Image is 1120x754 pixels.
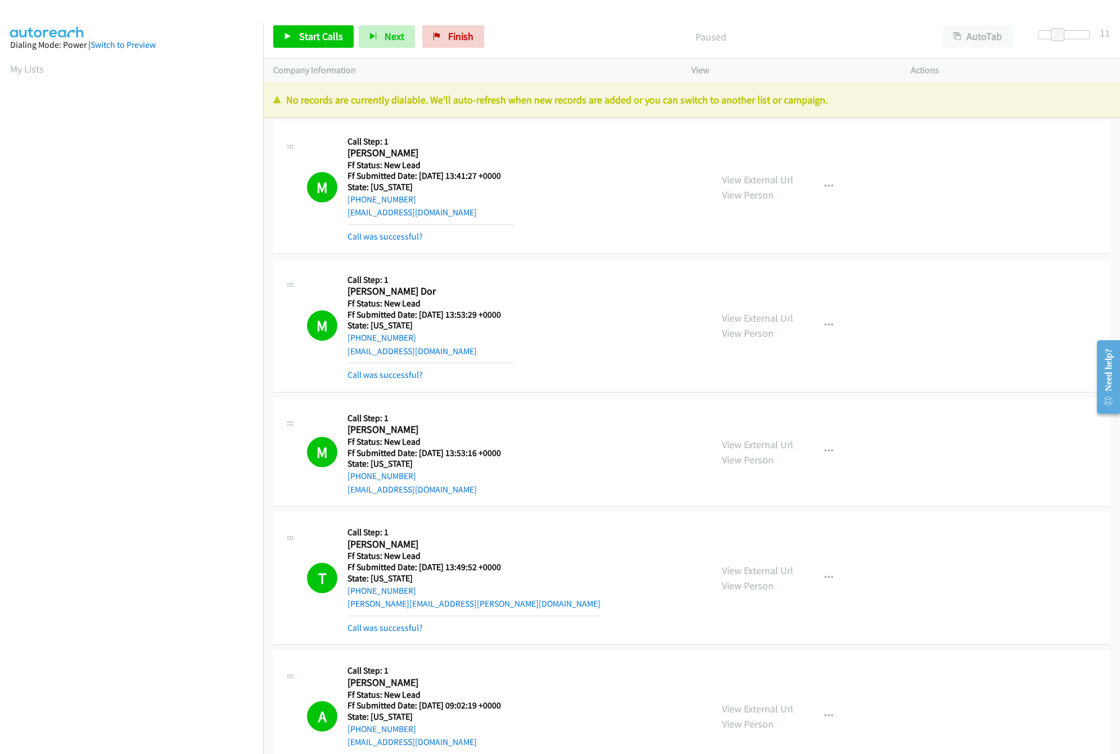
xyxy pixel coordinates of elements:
h5: Call Step: 1 [347,413,515,424]
a: Switch to Preview [91,39,156,50]
h5: Call Step: 1 [347,136,515,147]
a: View Person [722,327,774,340]
a: View Person [722,188,774,201]
h5: Call Step: 1 [347,665,515,676]
h1: M [307,172,337,202]
h2: [PERSON_NAME] Dor [347,285,515,298]
a: View External Url [722,311,793,324]
h5: Call Step: 1 [347,274,515,286]
p: No records are currently dialable. We'll auto-refresh when new records are added or you can switc... [273,92,1110,107]
h5: Ff Status: New Lead [347,689,515,701]
p: View [692,64,891,77]
h5: Call Step: 1 [347,527,600,538]
a: [PHONE_NUMBER] [347,194,416,205]
span: Start Calls [299,30,343,43]
h1: M [307,437,337,467]
h2: [PERSON_NAME] [347,423,515,436]
a: Call was successful? [347,622,423,633]
a: Call was successful? [347,231,423,242]
h5: Ff Status: New Lead [347,436,515,448]
h5: Ff Status: New Lead [347,298,515,309]
p: Actions [911,64,1110,77]
h1: A [307,701,337,732]
a: [EMAIL_ADDRESS][DOMAIN_NAME] [347,346,477,356]
h5: State: [US_STATE] [347,182,515,193]
div: 11 [1100,25,1110,40]
a: [PHONE_NUMBER] [347,724,416,734]
a: [EMAIL_ADDRESS][DOMAIN_NAME] [347,484,477,495]
a: [PHONE_NUMBER] [347,585,416,596]
button: AutoTab [943,25,1013,48]
h5: State: [US_STATE] [347,711,515,723]
span: Finish [448,30,473,43]
iframe: Dialpad [10,87,263,621]
h5: Ff Submitted Date: [DATE] 13:53:29 +0000 [347,309,515,320]
h5: Ff Submitted Date: [DATE] 13:41:27 +0000 [347,170,515,182]
a: Call was successful? [347,369,423,380]
a: [EMAIL_ADDRESS][DOMAIN_NAME] [347,737,477,747]
h5: Ff Submitted Date: [DATE] 13:53:16 +0000 [347,448,515,459]
div: Dialing Mode: Power | [10,38,253,52]
h5: Ff Status: New Lead [347,550,600,562]
p: Paused [499,29,923,44]
h5: Ff Submitted Date: [DATE] 13:49:52 +0000 [347,562,600,573]
p: Company Information [273,64,671,77]
a: View External Url [722,173,793,186]
a: Finish [422,25,484,48]
a: View External Url [722,702,793,715]
a: Start Calls [273,25,354,48]
a: [PERSON_NAME][EMAIL_ADDRESS][PERSON_NAME][DOMAIN_NAME] [347,598,600,609]
a: View Person [722,579,774,592]
a: My Lists [10,62,44,75]
h2: [PERSON_NAME] [347,538,515,551]
iframe: Resource Center [1088,332,1120,422]
a: [PHONE_NUMBER] [347,471,416,481]
h1: T [307,563,337,593]
a: [PHONE_NUMBER] [347,332,416,343]
h5: State: [US_STATE] [347,320,515,331]
a: View External Url [722,564,793,577]
h2: [PERSON_NAME] [347,147,515,160]
a: View Person [722,717,774,730]
h5: Ff Status: New Lead [347,160,515,171]
span: Next [385,30,404,43]
h5: Ff Submitted Date: [DATE] 09:02:19 +0000 [347,700,515,711]
a: View External Url [722,438,793,451]
h5: State: [US_STATE] [347,573,600,584]
h2: [PERSON_NAME] [347,676,515,689]
a: [EMAIL_ADDRESS][DOMAIN_NAME] [347,207,477,218]
a: View Person [722,453,774,466]
button: Next [359,25,415,48]
h1: M [307,310,337,341]
h5: State: [US_STATE] [347,458,515,469]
